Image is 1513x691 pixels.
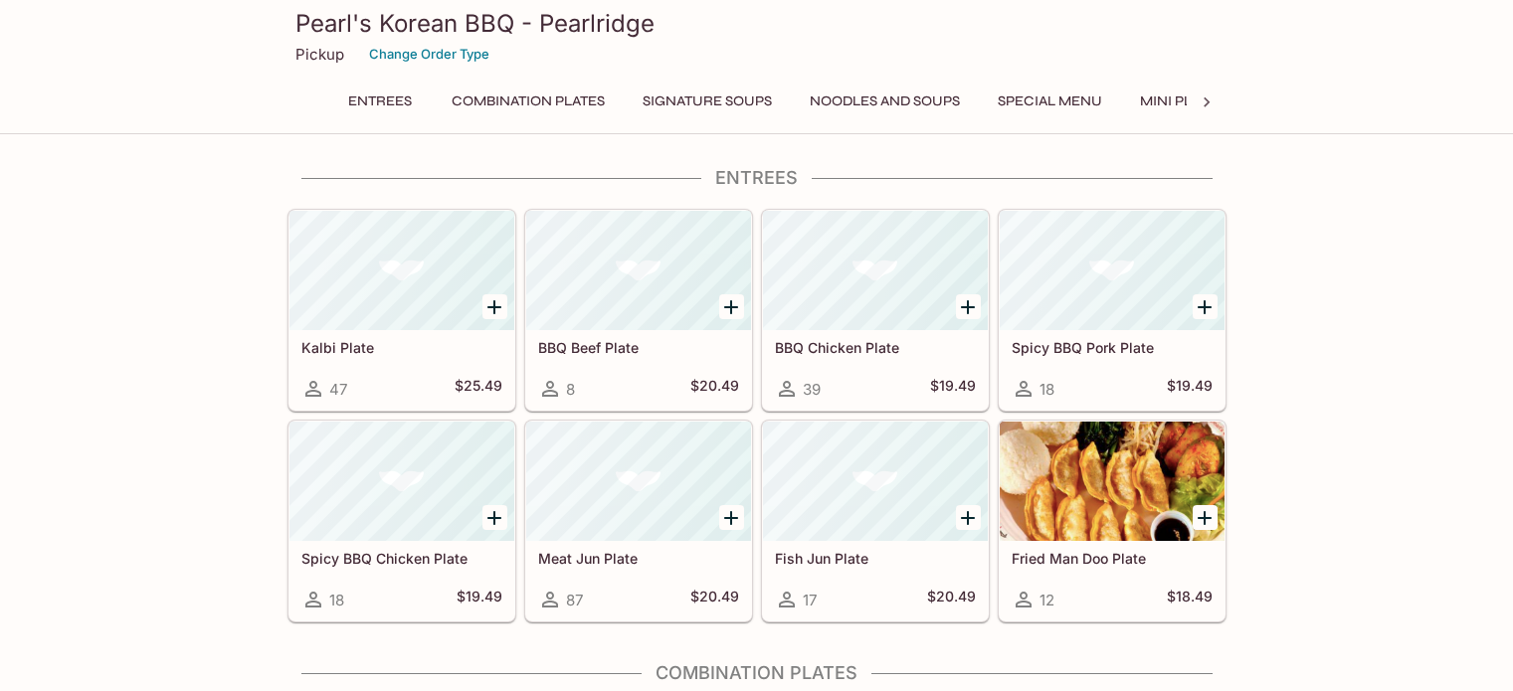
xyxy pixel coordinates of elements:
[1193,505,1218,530] button: Add Fried Man Doo Plate
[526,422,751,541] div: Meat Jun Plate
[482,505,507,530] button: Add Spicy BBQ Chicken Plate
[1040,591,1054,609] span: 12
[482,294,507,319] button: Add Kalbi Plate
[1129,87,1235,115] button: Mini Plates
[1012,339,1213,356] h5: Spicy BBQ Pork Plate
[295,45,344,64] p: Pickup
[803,591,817,609] span: 17
[956,294,981,319] button: Add BBQ Chicken Plate
[525,210,752,411] a: BBQ Beef Plate8$20.49
[956,505,981,530] button: Add Fish Jun Plate
[775,550,976,567] h5: Fish Jun Plate
[538,550,739,567] h5: Meat Jun Plate
[927,588,976,611] h5: $20.49
[775,339,976,356] h5: BBQ Chicken Plate
[457,588,502,611] h5: $19.49
[1167,588,1213,611] h5: $18.49
[360,39,498,70] button: Change Order Type
[525,421,752,621] a: Meat Jun Plate87$20.49
[289,211,514,330] div: Kalbi Plate
[287,167,1227,189] h4: Entrees
[987,87,1113,115] button: Special Menu
[289,422,514,541] div: Spicy BBQ Chicken Plate
[999,421,1226,621] a: Fried Man Doo Plate12$18.49
[1167,377,1213,401] h5: $19.49
[329,591,344,609] span: 18
[632,87,783,115] button: Signature Soups
[1000,211,1225,330] div: Spicy BBQ Pork Plate
[1193,294,1218,319] button: Add Spicy BBQ Pork Plate
[566,591,583,609] span: 87
[799,87,971,115] button: Noodles and Soups
[999,210,1226,411] a: Spicy BBQ Pork Plate18$19.49
[1000,422,1225,541] div: Fried Man Doo Plate
[538,339,739,356] h5: BBQ Beef Plate
[288,421,515,621] a: Spicy BBQ Chicken Plate18$19.49
[441,87,616,115] button: Combination Plates
[335,87,425,115] button: Entrees
[690,588,739,611] h5: $20.49
[763,211,988,330] div: BBQ Chicken Plate
[1012,550,1213,567] h5: Fried Man Doo Plate
[301,339,502,356] h5: Kalbi Plate
[1040,380,1054,399] span: 18
[455,377,502,401] h5: $25.49
[301,550,502,567] h5: Spicy BBQ Chicken Plate
[329,380,347,399] span: 47
[287,662,1227,684] h4: Combination Plates
[690,377,739,401] h5: $20.49
[526,211,751,330] div: BBQ Beef Plate
[762,421,989,621] a: Fish Jun Plate17$20.49
[930,377,976,401] h5: $19.49
[763,422,988,541] div: Fish Jun Plate
[803,380,821,399] span: 39
[719,294,744,319] button: Add BBQ Beef Plate
[288,210,515,411] a: Kalbi Plate47$25.49
[295,8,1219,39] h3: Pearl's Korean BBQ - Pearlridge
[719,505,744,530] button: Add Meat Jun Plate
[762,210,989,411] a: BBQ Chicken Plate39$19.49
[566,380,575,399] span: 8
